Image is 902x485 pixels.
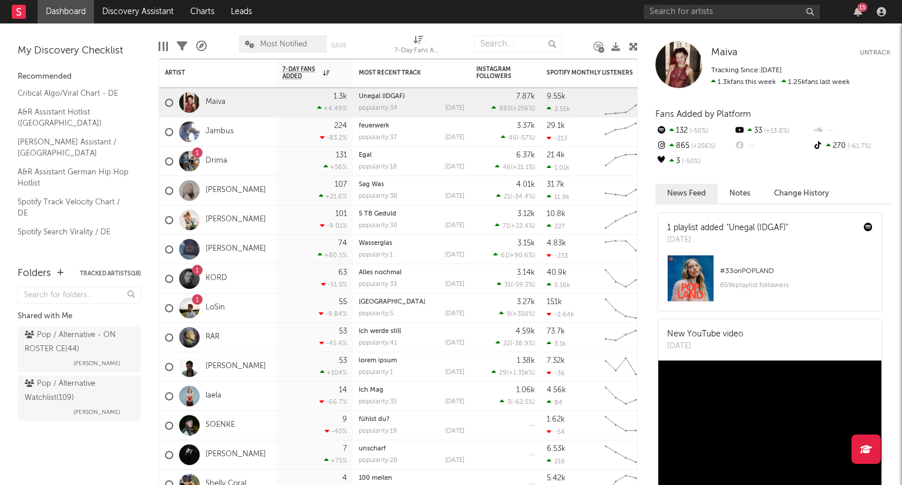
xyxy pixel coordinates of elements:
span: +21.1 % [513,164,533,171]
a: RAR [206,332,220,342]
a: [PERSON_NAME] [206,215,266,225]
div: +75 % [324,457,347,464]
a: "Unegal (IDGAF)" [726,224,788,232]
div: [DATE] [445,399,465,405]
a: [PERSON_NAME] [206,450,266,460]
div: -- [733,139,812,154]
svg: Chart title [600,176,652,206]
span: 46 [509,135,517,142]
svg: Chart title [600,88,652,117]
span: +350 % [513,311,533,318]
span: 865 [499,106,511,112]
a: [PERSON_NAME] [206,362,266,372]
div: 6.37k [516,151,535,159]
div: 5.42k [547,474,566,482]
div: 131 [336,151,347,159]
span: 9 [507,311,511,318]
span: -59.2 % [513,282,533,288]
svg: Chart title [600,352,652,382]
a: Critical Algo/Viral Chart - DE [18,87,129,100]
div: 1.01k [547,164,570,171]
div: 33 [733,123,812,139]
div: popularity: 1 [359,369,393,376]
span: Fans Added by Platform [655,110,751,119]
a: Ich Mag [359,387,383,393]
div: 3.27k [517,298,535,306]
a: Unegal (IDGAF) [359,93,405,100]
div: [DATE] [445,134,465,141]
div: popularity: 38 [359,193,398,200]
div: 15 [857,3,867,12]
div: unscharf [359,446,465,452]
div: 227 [547,223,565,230]
div: 3.15k [517,240,535,247]
div: 53 [339,357,347,365]
div: Instagram Followers [476,66,517,80]
div: Sag Was [359,181,465,188]
div: -- [812,123,890,139]
div: Unegal (IDGAF) [359,93,465,100]
a: 100 meilen [359,475,392,481]
div: ( ) [492,105,535,112]
a: Jambus [206,127,234,137]
svg: Chart title [600,294,652,323]
div: 4.83k [547,240,566,247]
div: popularity: 5 [359,311,393,317]
a: Drima [206,156,227,166]
span: -62.5 % [513,399,533,406]
div: Folders [18,267,51,281]
div: +4.49 % [317,105,347,112]
span: 61 [501,252,508,259]
div: A&R Pipeline [196,29,207,63]
svg: Chart title [600,147,652,176]
div: [DATE] [445,369,465,376]
a: lorem ipsum [359,358,397,364]
div: 101 [335,210,347,218]
span: [PERSON_NAME] [73,405,120,419]
div: Mailand [359,299,465,305]
span: +13.8 % [762,128,789,134]
span: +256 % [689,143,715,150]
a: Ich werde still [359,328,401,335]
div: 11.9k [547,193,570,201]
div: -2.64k [547,311,574,318]
div: Alles nochmal [359,270,465,276]
svg: Chart title [600,382,652,411]
div: -213 [547,134,567,142]
div: -66.7 % [319,398,347,406]
div: Recommended [18,70,141,84]
div: -9.01 % [320,222,347,230]
div: 1.62k [547,416,565,423]
a: Sag Was [359,181,384,188]
div: -36 [547,369,565,377]
a: laela [206,391,221,401]
div: ( ) [496,193,535,200]
div: Pop / Alternative - ON ROSTER CE ( 44 ) [25,328,131,356]
div: +21.6 % [319,193,347,200]
a: fühlst du? [359,416,389,423]
div: 40.9k [547,269,567,277]
div: popularity: 30 [359,223,398,229]
div: [DATE] [667,341,743,352]
div: 9.55k [547,93,566,100]
div: 216 [547,457,565,465]
a: Spotify Track Velocity Chart / DE [18,196,129,220]
div: 4.56k [547,386,566,394]
div: popularity: 37 [359,134,397,141]
div: popularity: 41 [359,340,397,346]
div: -54 [547,428,565,436]
div: ( ) [495,163,535,171]
div: [DATE] [445,340,465,346]
div: popularity: 18 [359,164,397,170]
div: 74 [338,240,347,247]
div: [DATE] [445,252,465,258]
svg: Chart title [600,117,652,147]
button: 15 [854,7,862,16]
div: 21.4k [547,151,565,159]
div: 31.7k [547,181,564,188]
div: 1.3k [334,93,347,100]
div: 6.53k [547,445,566,453]
button: Change History [762,184,841,203]
div: 10.8k [547,210,566,218]
div: ( ) [492,369,535,376]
